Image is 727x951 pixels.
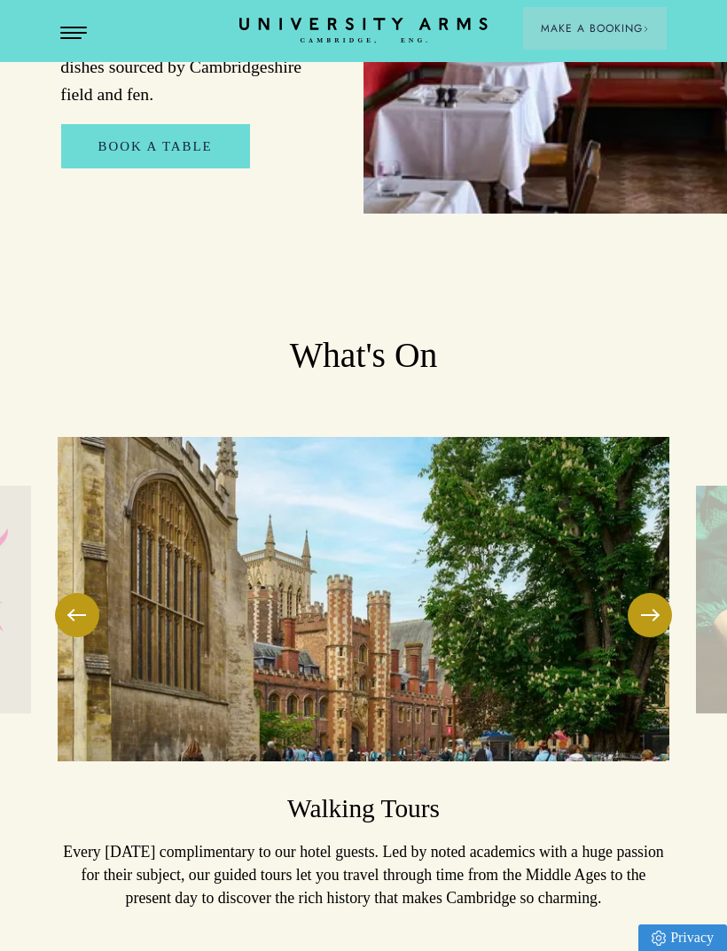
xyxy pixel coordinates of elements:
[239,18,488,44] a: Home
[652,931,666,946] img: Privacy
[58,437,669,762] img: image-b079a97252f11583716ce9a109369f055581a695-2500x1667-jpg
[541,20,649,36] span: Make a Booking
[628,593,672,637] button: Next Slide
[60,334,666,377] h2: What's On
[58,841,669,909] p: Every [DATE] complimentary to our hotel guests. Led by noted academics with a huge passion for th...
[523,7,667,50] button: Make a BookingArrow icon
[58,791,669,826] h3: Walking Tours
[61,124,250,168] a: Book a table
[55,593,99,637] button: Previous Slide
[643,26,649,32] img: Arrow icon
[60,27,87,41] button: Open Menu
[638,924,727,951] a: Privacy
